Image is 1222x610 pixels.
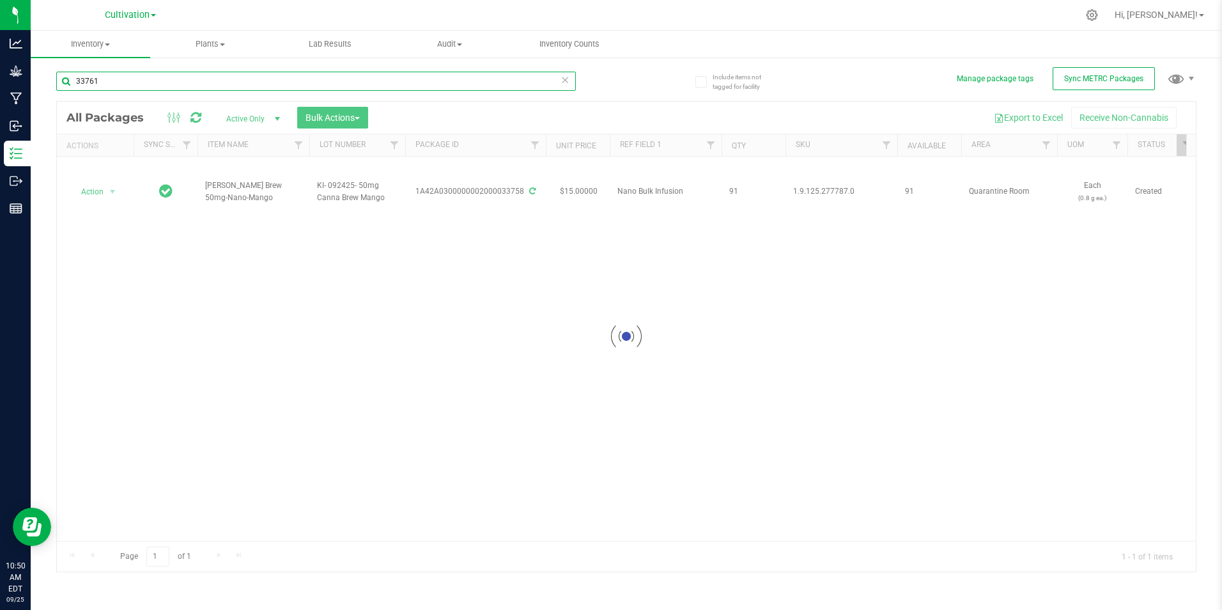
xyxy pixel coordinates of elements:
[105,10,150,20] span: Cultivation
[1115,10,1198,20] span: Hi, [PERSON_NAME]!
[391,38,509,50] span: Audit
[390,31,509,58] a: Audit
[1084,9,1100,21] div: Manage settings
[1053,67,1155,90] button: Sync METRC Packages
[10,147,22,160] inline-svg: Inventory
[713,72,777,91] span: Include items not tagged for facility
[6,560,25,595] p: 10:50 AM EDT
[10,202,22,215] inline-svg: Reports
[522,38,617,50] span: Inventory Counts
[150,31,270,58] a: Plants
[10,65,22,77] inline-svg: Grow
[291,38,369,50] span: Lab Results
[10,92,22,105] inline-svg: Manufacturing
[10,175,22,187] inline-svg: Outbound
[561,72,570,88] span: Clear
[13,508,51,546] iframe: Resource center
[31,31,150,58] a: Inventory
[151,38,269,50] span: Plants
[31,38,150,50] span: Inventory
[10,120,22,132] inline-svg: Inbound
[270,31,390,58] a: Lab Results
[56,72,576,91] input: Search Package ID, Item Name, SKU, Lot or Part Number...
[957,74,1033,84] button: Manage package tags
[6,595,25,604] p: 09/25
[10,37,22,50] inline-svg: Analytics
[510,31,630,58] a: Inventory Counts
[1064,74,1143,83] span: Sync METRC Packages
